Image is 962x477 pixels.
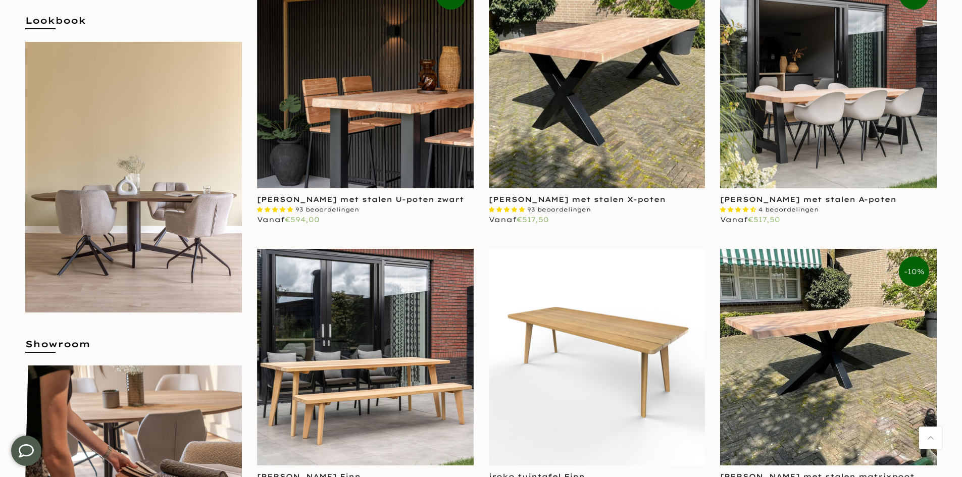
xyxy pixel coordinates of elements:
[257,215,320,224] span: Vanaf
[489,206,527,213] span: 4.87 stars
[1,426,52,476] iframe: toggle-frame
[295,206,359,213] span: 93 beoordelingen
[919,427,942,449] a: Terug naar boven
[748,215,780,224] span: €517,50
[720,195,896,204] a: [PERSON_NAME] met stalen A-poten
[527,206,591,213] span: 93 beoordelingen
[257,206,295,213] span: 4.87 stars
[285,215,320,224] span: €594,00
[25,338,242,360] h5: Showroom
[257,195,464,204] a: [PERSON_NAME] met stalen U-poten zwart
[489,215,549,224] span: Vanaf
[25,14,242,37] h5: Lookbook
[720,215,780,224] span: Vanaf
[720,206,758,213] span: 4.50 stars
[899,256,929,287] span: -10%
[758,206,819,213] span: 4 beoordelingen
[489,195,666,204] a: [PERSON_NAME] met stalen X-poten
[517,215,549,224] span: €517,50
